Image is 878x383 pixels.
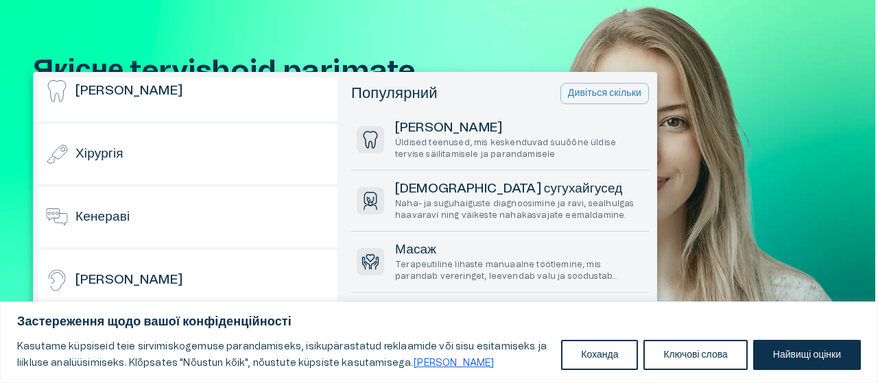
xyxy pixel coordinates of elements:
[568,88,641,98] font: Дивіться скільки
[75,210,130,223] font: Кенераві
[497,358,498,369] a: Лое Лісакс
[395,243,436,256] font: Масаж
[773,350,841,360] font: Найвищі оцінки
[395,260,619,292] font: Terapeutiline lihaste manuaalne töötlemine, mis parandab vereringet, leevendab valu ja soodustab ...
[560,83,649,104] button: Дивіться скільки
[395,138,616,158] font: Üldised teenused, mis keskenduvad suuõõne üldise tervise säilitamisele ja parandamisele
[75,84,182,97] font: [PERSON_NAME]
[395,182,623,195] font: [DEMOGRAPHIC_DATA] сугухайгусед
[414,358,494,368] font: [PERSON_NAME]
[643,340,747,370] button: Ключові слова
[413,358,495,369] a: Loe lisaks
[395,121,502,134] font: [PERSON_NAME]
[44,11,91,22] font: Допомога
[17,316,292,328] font: Застереження щодо вашої конфіденційності
[753,340,861,370] button: Найвищі оцінки
[561,340,638,370] button: Коханда
[395,199,634,219] font: Naha- ja suguhaiguste diagnoosimine ja ravi, sealhulgas haavaravi ning väikeste nahakasvajate eem...
[17,342,547,368] font: Kasutame küpsiseid teie sirvimiskogemuse parandamiseks, isikupärastatud reklaamide või sisu esita...
[351,86,438,101] font: Популярний
[581,350,618,360] font: Коханда
[75,147,123,160] font: Хірургія
[75,273,182,286] font: [PERSON_NAME]
[663,350,727,360] font: Ключові слова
